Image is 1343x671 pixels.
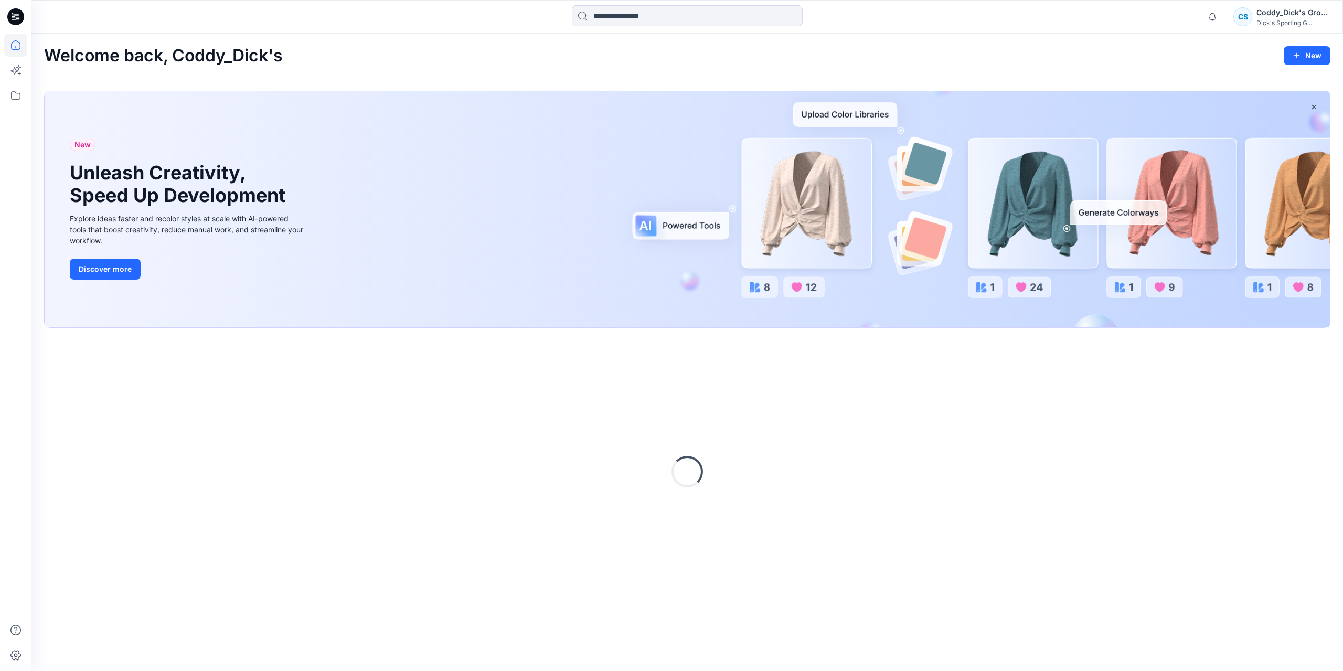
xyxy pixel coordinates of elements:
button: Discover more [70,259,141,280]
div: Explore ideas faster and recolor styles at scale with AI-powered tools that boost creativity, red... [70,213,306,246]
h1: Unleash Creativity, Speed Up Development [70,162,290,207]
div: Coddy_Dick's Group [1256,6,1330,19]
div: CS [1233,7,1252,26]
a: Discover more [70,259,306,280]
span: New [74,139,91,151]
button: New [1284,46,1330,65]
div: Dick's Sporting G... [1256,19,1330,27]
h2: Welcome back, Coddy_Dick's [44,46,283,66]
